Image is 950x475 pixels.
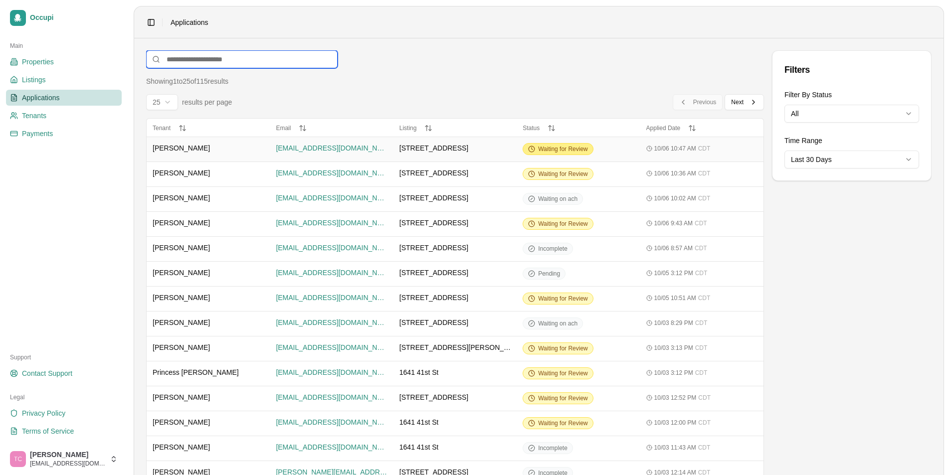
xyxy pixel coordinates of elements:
nav: breadcrumb [171,17,208,27]
span: Waiting for Review [538,369,588,377]
a: Privacy Policy [6,405,122,421]
span: Princess [PERSON_NAME] [153,367,239,377]
button: Applied Date [646,124,758,132]
span: [STREET_ADDRESS] [399,268,468,278]
span: 10/06 10:36 AM [654,169,696,177]
span: CDT [698,194,711,202]
span: Terms of Service [22,426,74,436]
span: [EMAIL_ADDRESS][DOMAIN_NAME] [276,342,387,352]
span: Pending [538,270,560,278]
span: 10/03 8:29 PM [654,319,693,327]
span: 1641 41st St [399,417,439,427]
span: Payments [22,129,53,139]
img: Trudy Childers [10,451,26,467]
span: Next [731,98,744,106]
span: 1641 41st St [399,442,439,452]
div: Support [6,349,122,365]
span: CDT [695,219,707,227]
span: Listing [399,125,417,132]
span: [STREET_ADDRESS] [399,168,468,178]
span: CDT [698,169,711,177]
span: [PERSON_NAME] [153,417,210,427]
span: CDT [695,319,708,327]
span: [EMAIL_ADDRESS][DOMAIN_NAME] [276,293,387,303]
span: [PERSON_NAME] [153,218,210,228]
span: Waiting for Review [538,170,588,178]
span: CDT [698,394,711,402]
span: Properties [22,57,54,67]
span: Status [523,125,540,132]
span: CDT [698,145,711,153]
button: Email [276,124,387,132]
span: CDT [698,444,711,452]
span: [PERSON_NAME] [153,143,210,153]
span: 1641 41st St [399,367,439,377]
span: CDT [698,294,711,302]
span: Incomplete [538,245,568,253]
span: [PERSON_NAME] [153,317,210,327]
span: results per page [182,97,232,107]
a: Occupi [6,6,122,30]
span: 10/03 12:52 PM [654,394,697,402]
span: Waiting for Review [538,344,588,352]
span: Tenant [153,125,171,132]
span: 10/03 11:43 AM [654,444,696,452]
a: Terms of Service [6,423,122,439]
div: Filters [784,63,919,77]
span: [EMAIL_ADDRESS][DOMAIN_NAME] [30,460,106,468]
a: Applications [6,90,122,106]
span: Waiting for Review [538,295,588,303]
span: CDT [695,244,707,252]
span: 10/06 10:47 AM [654,145,696,153]
span: [STREET_ADDRESS] [399,143,468,153]
span: Applied Date [646,125,681,132]
span: 10/06 9:43 AM [654,219,693,227]
span: [EMAIL_ADDRESS][DOMAIN_NAME] [276,243,387,253]
span: CDT [695,369,708,377]
button: Listing [399,124,511,132]
span: [STREET_ADDRESS] [399,317,468,327]
button: Status [523,124,634,132]
span: [STREET_ADDRESS] [399,218,468,228]
span: Tenants [22,111,46,121]
span: Applications [22,93,60,103]
span: Privacy Policy [22,408,65,418]
span: [EMAIL_ADDRESS][DOMAIN_NAME] [276,317,387,327]
a: Payments [6,126,122,142]
span: [STREET_ADDRESS] [399,293,468,303]
span: Waiting for Review [538,394,588,402]
span: [PERSON_NAME] [153,442,210,452]
span: [PERSON_NAME] [153,342,210,352]
span: 10/03 12:00 PM [654,419,697,427]
span: [PERSON_NAME] [30,451,106,460]
span: [EMAIL_ADDRESS][DOMAIN_NAME] [276,268,387,278]
span: Email [276,125,291,132]
span: Incomplete [538,444,568,452]
span: CDT [695,269,708,277]
span: [PERSON_NAME] [153,168,210,178]
span: Waiting on ach [538,319,577,327]
button: Trudy Childers[PERSON_NAME][EMAIL_ADDRESS][DOMAIN_NAME] [6,447,122,471]
span: [PERSON_NAME] [153,243,210,253]
a: Tenants [6,108,122,124]
span: 10/03 3:13 PM [654,344,693,352]
span: [PERSON_NAME] [153,293,210,303]
span: Waiting for Review [538,419,588,427]
span: [EMAIL_ADDRESS][DOMAIN_NAME] [276,442,387,452]
span: [EMAIL_ADDRESS][DOMAIN_NAME] [276,417,387,427]
span: Waiting for Review [538,220,588,228]
span: 10/05 3:12 PM [654,269,693,277]
span: 10/06 10:02 AM [654,194,696,202]
span: 10/05 10:51 AM [654,294,696,302]
span: [EMAIL_ADDRESS][DOMAIN_NAME] [276,193,387,203]
span: [EMAIL_ADDRESS][DOMAIN_NAME] [276,168,387,178]
span: 10/06 8:57 AM [654,244,693,252]
span: CDT [695,344,708,352]
span: Contact Support [22,368,72,378]
div: Showing 1 to 25 of 115 results [146,76,228,86]
span: [EMAIL_ADDRESS][DOMAIN_NAME] [276,392,387,402]
span: Waiting on ach [538,195,577,203]
span: [PERSON_NAME] [153,268,210,278]
a: Contact Support [6,365,122,381]
div: Main [6,38,122,54]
